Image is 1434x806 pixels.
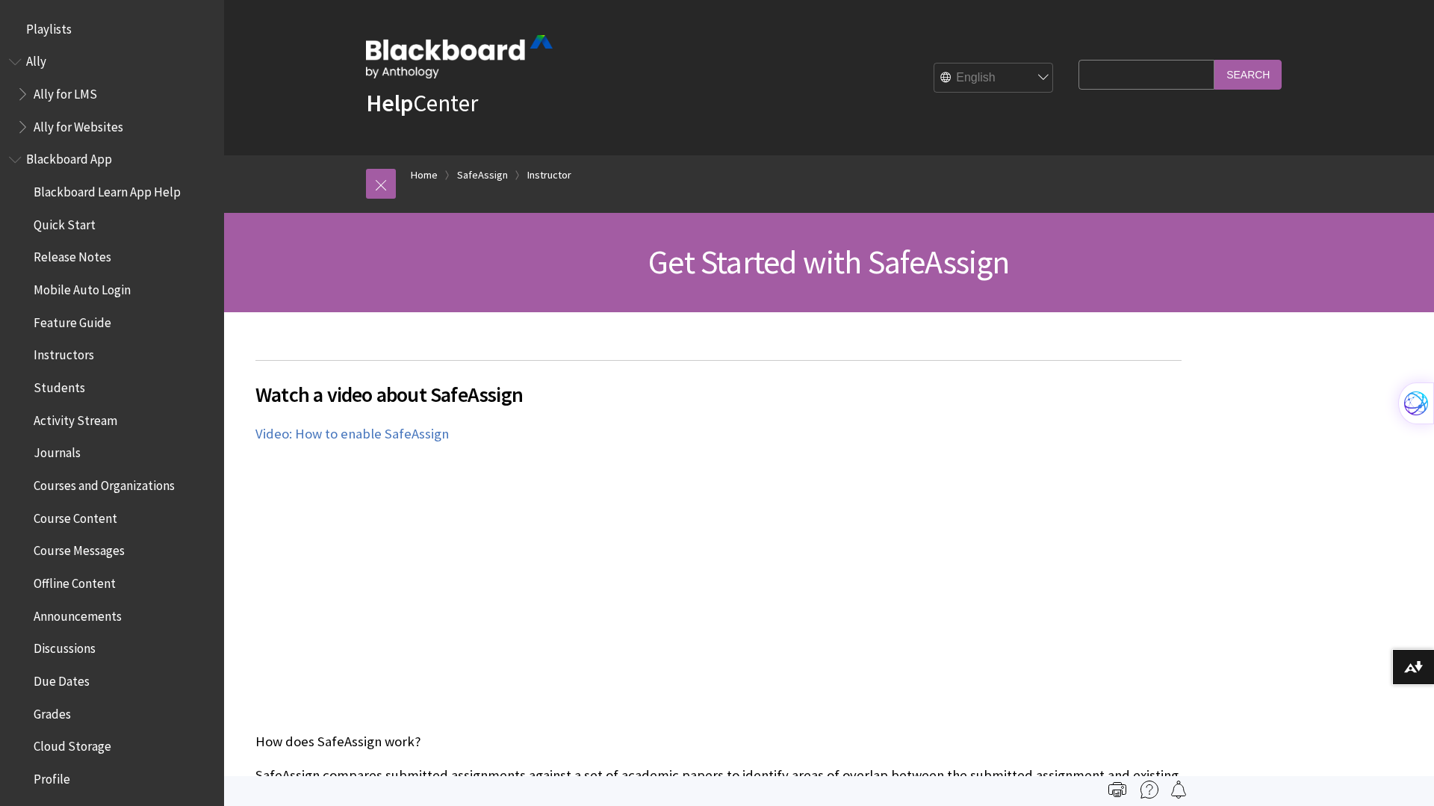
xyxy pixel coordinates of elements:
span: Journals [34,441,81,461]
span: Release Notes [34,245,111,265]
a: Instructor [527,166,571,185]
span: Ally for Websites [34,114,123,134]
span: Blackboard Learn App Help [34,179,181,199]
a: Home [411,166,438,185]
span: Ally for LMS [34,81,97,102]
nav: Book outline for Playlists [9,16,215,42]
a: HelpCenter [366,88,478,118]
input: Search [1214,60,1282,89]
span: Get Started with SafeAssign [648,241,1009,282]
img: Print [1108,781,1126,799]
span: Course Content [34,506,117,526]
select: Site Language Selector [934,63,1054,93]
span: Grades [34,701,71,722]
span: Announcements [34,604,122,624]
p: SafeAssign compares submitted assignments against a set of academic papers to identify areas of o... [255,766,1182,805]
img: Blackboard by Anthology [366,35,553,78]
span: Watch a video about SafeAssign [255,379,1182,410]
span: Ally [26,49,46,69]
img: More help [1140,781,1158,799]
span: Cloud Storage [34,734,111,754]
nav: Book outline for Anthology Ally Help [9,49,215,140]
p: How does SafeAssign work? [255,732,1182,751]
span: Playlists [26,16,72,37]
span: Discussions [34,636,96,656]
span: Students [34,375,85,395]
span: Due Dates [34,669,90,689]
span: Quick Start [34,212,96,232]
span: Courses and Organizations [34,473,175,493]
a: Video: How to enable SafeAssign [255,425,449,443]
strong: Help [366,88,413,118]
span: Course Messages [34,539,125,559]
span: Mobile Auto Login [34,277,131,297]
span: Feature Guide [34,310,111,330]
img: Follow this page [1170,781,1188,799]
span: Activity Stream [34,408,117,428]
span: Instructors [34,343,94,363]
span: Blackboard App [26,147,112,167]
a: SafeAssign [457,166,508,185]
span: Profile [34,766,70,787]
span: Offline Content [34,571,116,591]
